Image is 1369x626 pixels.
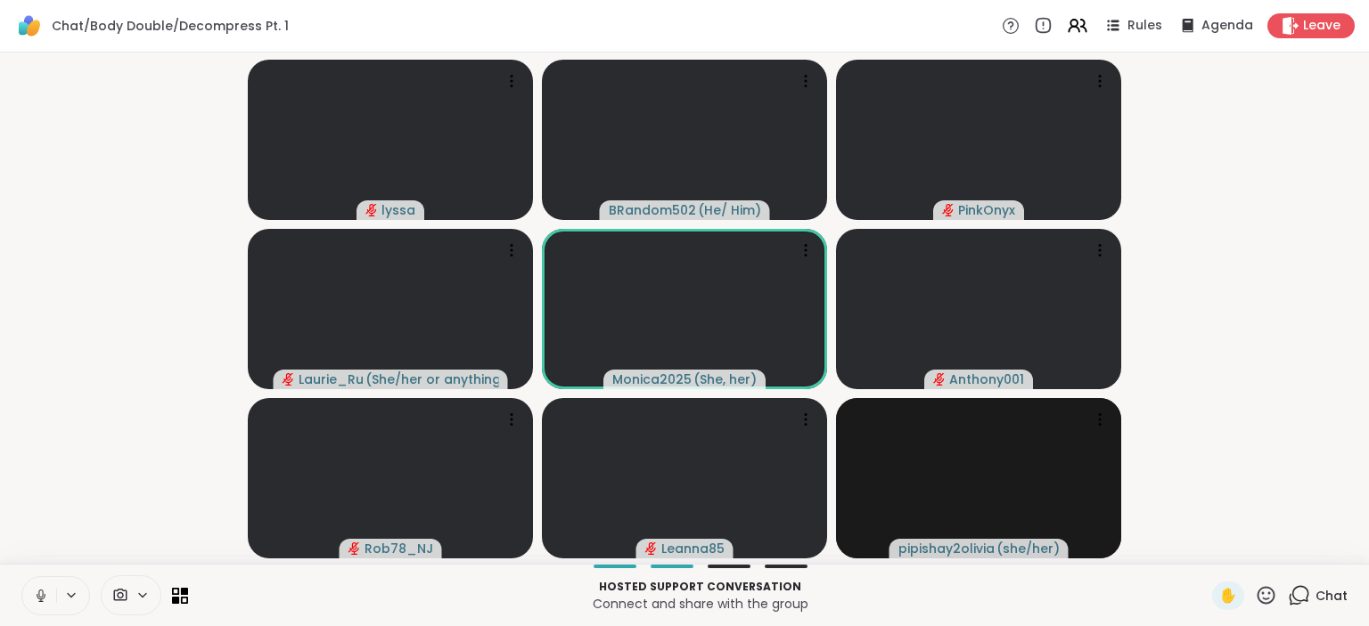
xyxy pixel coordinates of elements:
img: pipishay2olivia [907,398,1050,558]
span: PinkOnyx [958,201,1015,219]
span: ✋ [1219,585,1237,606]
span: ( He/ Him ) [698,201,761,219]
span: lyssa [381,201,415,219]
span: audio-muted [645,542,658,555]
span: ( she/her ) [996,540,1060,557]
span: Chat/Body Double/Decompress Pt. 1 [52,17,289,35]
span: audio-muted [365,204,378,216]
span: Rules [1127,17,1162,35]
span: Laurie_Ru [299,370,364,388]
span: Leanna85 [661,540,725,557]
span: Chat [1316,587,1348,605]
span: pipishay2olivia [898,540,995,557]
span: Anthony001 [949,370,1024,388]
span: BRandom502 [609,201,696,219]
span: audio-muted [933,373,946,386]
img: ShareWell Logomark [14,11,45,41]
span: Agenda [1201,17,1253,35]
p: Connect and share with the group [199,595,1201,613]
span: Monica2025 [612,370,692,388]
span: ( She, her ) [693,370,757,388]
span: ( She/her or anything else ) [365,370,499,388]
span: audio-muted [283,373,295,386]
p: Hosted support conversation [199,579,1201,595]
span: Leave [1303,17,1340,35]
span: audio-muted [348,542,361,555]
span: audio-muted [942,204,955,216]
span: Rob78_NJ [365,540,433,557]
